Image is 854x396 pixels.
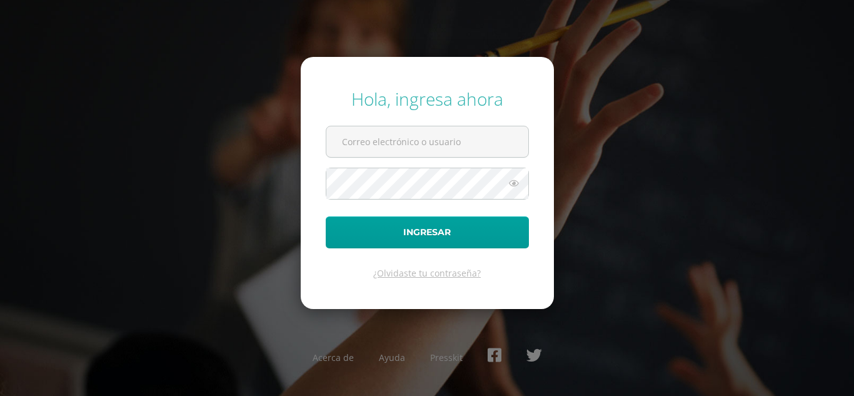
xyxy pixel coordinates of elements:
[326,87,529,111] div: Hola, ingresa ahora
[326,126,528,157] input: Correo electrónico o usuario
[313,352,354,363] a: Acerca de
[430,352,463,363] a: Presskit
[373,267,481,279] a: ¿Olvidaste tu contraseña?
[379,352,405,363] a: Ayuda
[326,216,529,248] button: Ingresar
